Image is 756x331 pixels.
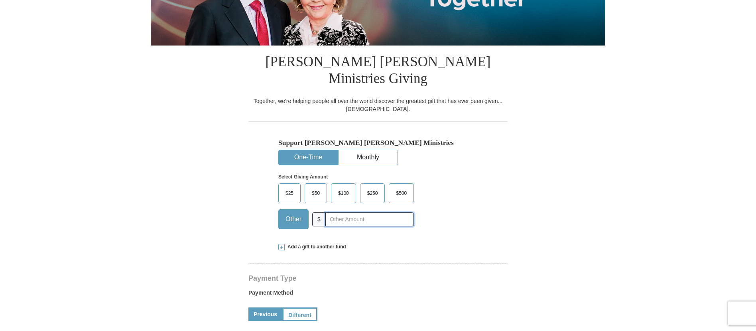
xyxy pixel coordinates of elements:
[248,275,508,281] h4: Payment Type
[248,307,282,321] a: Previous
[363,187,382,199] span: $250
[339,150,398,165] button: Monthly
[282,307,317,321] a: Different
[308,187,324,199] span: $50
[248,97,508,113] div: Together, we're helping people all over the world discover the greatest gift that has ever been g...
[334,187,353,199] span: $100
[278,174,328,180] strong: Select Giving Amount
[282,213,305,225] span: Other
[285,244,346,250] span: Add a gift to another fund
[278,139,478,147] h5: Support [PERSON_NAME] [PERSON_NAME] Ministries
[248,289,508,301] label: Payment Method
[392,187,411,199] span: $500
[282,187,297,199] span: $25
[279,150,338,165] button: One-Time
[325,212,414,226] input: Other Amount
[248,46,508,97] h1: [PERSON_NAME] [PERSON_NAME] Ministries Giving
[312,212,326,226] span: $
